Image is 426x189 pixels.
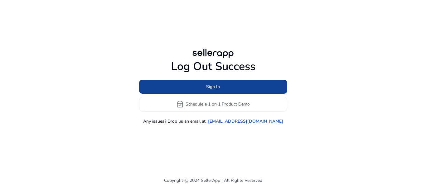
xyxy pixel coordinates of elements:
button: Sign In [139,80,287,94]
p: Any issues? Drop us an email at [143,118,206,125]
span: event_available [176,101,184,108]
button: event_availableSchedule a 1 on 1 Product Demo [139,97,287,112]
span: Sign In [206,83,220,90]
a: [EMAIL_ADDRESS][DOMAIN_NAME] [208,118,283,125]
h1: Log Out Success [139,60,287,73]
